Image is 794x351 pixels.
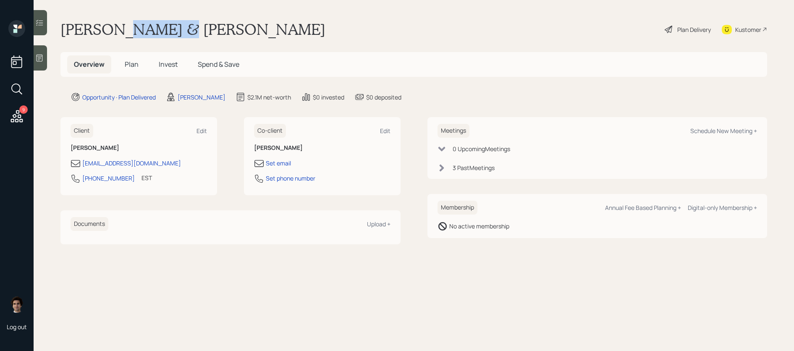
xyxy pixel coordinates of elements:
div: Set email [266,159,291,168]
div: 9 [19,105,28,114]
h6: Client [71,124,93,138]
span: Invest [159,60,178,69]
div: 3 Past Meeting s [453,163,495,172]
div: No active membership [449,222,509,231]
span: Spend & Save [198,60,239,69]
div: Kustomer [735,25,761,34]
img: harrison-schaefer-headshot-2.png [8,296,25,313]
h6: Co-client [254,124,286,138]
div: Edit [197,127,207,135]
div: EST [142,173,152,182]
div: $0 deposited [366,93,401,102]
div: $2.1M net-worth [247,93,291,102]
div: 0 Upcoming Meeting s [453,144,510,153]
div: Annual Fee Based Planning + [605,204,681,212]
h6: Documents [71,217,108,231]
div: Schedule New Meeting + [690,127,757,135]
div: $0 invested [313,93,344,102]
h6: Membership [438,201,477,215]
div: Digital-only Membership + [688,204,757,212]
div: Edit [380,127,390,135]
h1: [PERSON_NAME] & [PERSON_NAME] [60,20,325,39]
div: [PHONE_NUMBER] [82,174,135,183]
div: [PERSON_NAME] [178,93,225,102]
div: Upload + [367,220,390,228]
div: Opportunity · Plan Delivered [82,93,156,102]
h6: [PERSON_NAME] [71,144,207,152]
div: Plan Delivery [677,25,711,34]
h6: Meetings [438,124,469,138]
div: Log out [7,323,27,331]
h6: [PERSON_NAME] [254,144,390,152]
span: Overview [74,60,105,69]
div: Set phone number [266,174,315,183]
div: [EMAIL_ADDRESS][DOMAIN_NAME] [82,159,181,168]
span: Plan [125,60,139,69]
